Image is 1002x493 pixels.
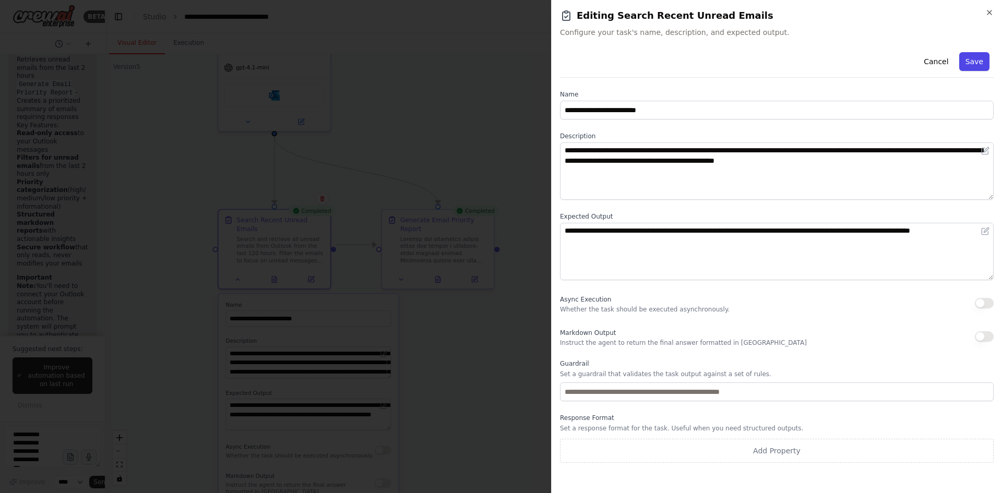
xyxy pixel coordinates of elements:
button: Open in editor [979,225,992,237]
p: Set a response format for the task. Useful when you need structured outputs. [560,424,994,432]
button: Open in editor [979,145,992,157]
button: Cancel [917,52,955,71]
p: Instruct the agent to return the final answer formatted in [GEOGRAPHIC_DATA] [560,339,807,347]
span: Markdown Output [560,329,616,336]
p: Whether the task should be executed asynchronously. [560,305,730,314]
label: Response Format [560,414,994,422]
label: Name [560,90,994,99]
label: Guardrail [560,359,994,368]
span: Configure your task's name, description, and expected output. [560,27,994,38]
h2: Editing Search Recent Unread Emails [560,8,994,23]
label: Expected Output [560,212,994,221]
p: Set a guardrail that validates the task output against a set of rules. [560,370,994,378]
button: Add Property [560,439,994,463]
span: Async Execution [560,296,611,303]
label: Description [560,132,994,140]
button: Save [959,52,989,71]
